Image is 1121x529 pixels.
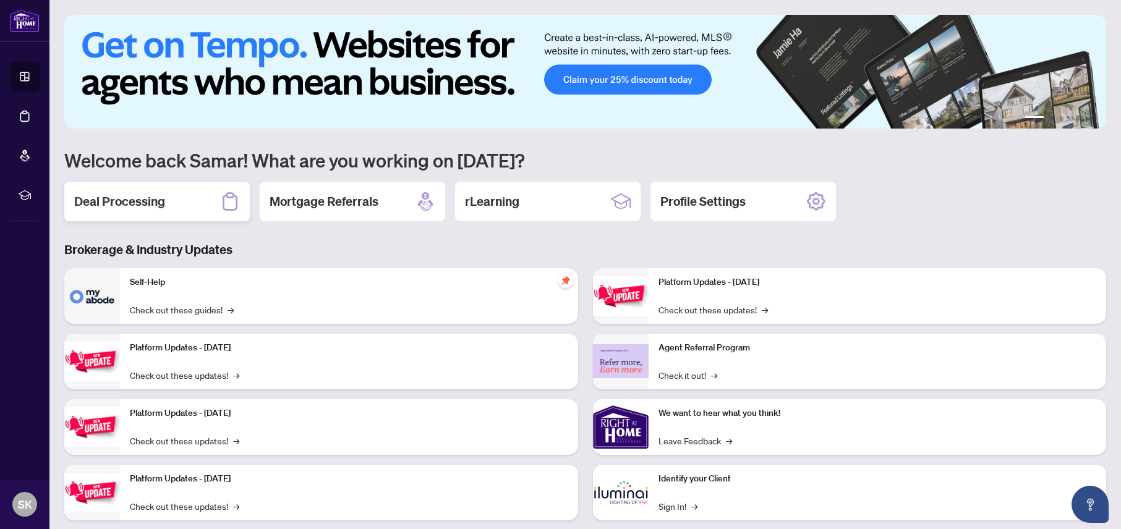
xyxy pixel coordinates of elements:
[659,434,732,447] a: Leave Feedback→
[659,499,697,513] a: Sign In!→
[130,407,568,420] p: Platform Updates - [DATE]
[593,399,649,455] img: We want to hear what you think!
[74,193,165,210] h2: Deal Processing
[64,148,1106,172] h1: Welcome back Samar! What are you working on [DATE]?
[64,473,120,512] img: Platform Updates - July 8, 2025
[64,268,120,324] img: Self-Help
[659,407,1097,420] p: We want to hear what you think!
[130,276,568,289] p: Self-Help
[10,9,40,32] img: logo
[130,472,568,486] p: Platform Updates - [DATE]
[270,193,378,210] h2: Mortgage Referrals
[228,303,234,316] span: →
[130,434,239,447] a: Check out these updates!→
[593,465,649,520] img: Identify your Client
[691,499,697,513] span: →
[1089,116,1094,121] button: 6
[593,276,649,315] img: Platform Updates - June 23, 2025
[1059,116,1064,121] button: 3
[659,341,1097,355] p: Agent Referral Program
[465,193,519,210] h2: rLearning
[659,368,717,382] a: Check it out!→
[660,193,746,210] h2: Profile Settings
[233,499,239,513] span: →
[726,434,732,447] span: →
[593,344,649,378] img: Agent Referral Program
[1049,116,1054,121] button: 2
[64,15,1106,129] img: Slide 0
[659,276,1097,289] p: Platform Updates - [DATE]
[130,499,239,513] a: Check out these updates!→
[64,241,1106,258] h3: Brokerage & Industry Updates
[1079,116,1084,121] button: 5
[1072,486,1109,523] button: Open asap
[233,368,239,382] span: →
[64,407,120,446] img: Platform Updates - July 21, 2025
[233,434,239,447] span: →
[64,342,120,381] img: Platform Updates - September 16, 2025
[18,496,32,513] span: SK
[659,472,1097,486] p: Identify your Client
[130,368,239,382] a: Check out these updates!→
[558,273,573,288] span: pushpin
[130,341,568,355] p: Platform Updates - [DATE]
[130,303,234,316] a: Check out these guides!→
[762,303,768,316] span: →
[1069,116,1074,121] button: 4
[659,303,768,316] a: Check out these updates!→
[711,368,717,382] span: →
[1025,116,1044,121] button: 1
